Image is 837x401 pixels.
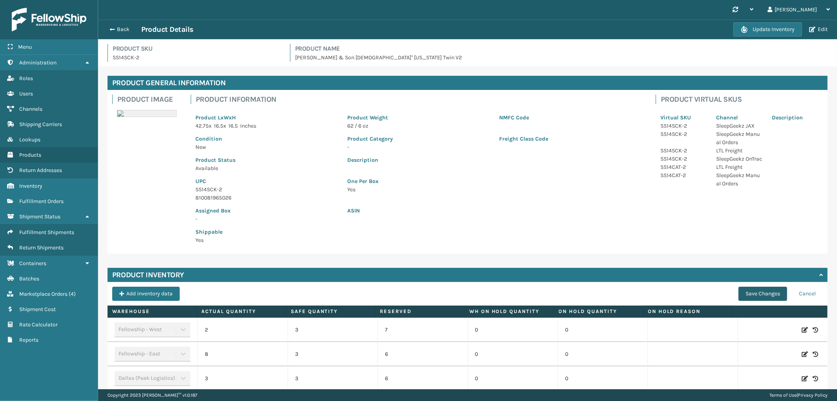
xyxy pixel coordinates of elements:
[195,207,338,215] p: Assigned Box
[195,228,338,236] p: Shippable
[19,75,33,82] span: Roles
[19,183,42,189] span: Inventory
[295,53,828,62] p: [PERSON_NAME] & Son [DEMOGRAPHIC_DATA]" [US_STATE] Twin V2
[197,366,287,391] td: 3
[558,342,647,366] td: 0
[195,194,338,202] p: 810081965026
[214,123,226,129] span: 16.5 x
[195,164,338,172] p: Available
[648,308,728,315] label: On Hold Reason
[716,114,762,122] p: Channel
[468,318,558,342] td: 0
[716,146,762,155] p: LTL Freight
[468,342,558,366] td: 0
[195,143,338,151] p: New
[288,318,377,342] td: 3
[19,291,67,297] span: Marketplace Orders
[202,308,281,315] label: Actual Quantity
[295,44,828,53] h4: Product Name
[347,156,642,164] p: Description
[660,155,707,163] p: SS14SCK-2
[813,350,818,358] i: Inventory History
[228,123,238,129] span: 16.5
[385,375,460,383] p: 6
[19,121,62,128] span: Shipping Carriers
[347,143,490,151] p: -
[19,90,33,97] span: Users
[19,136,40,143] span: Lookups
[802,375,808,383] i: Edit
[716,171,762,188] p: SleepGeekz Manual Orders
[733,22,802,37] button: Update Inventory
[195,135,338,143] p: Condition
[196,95,646,104] h4: Product Information
[112,308,192,315] label: Warehouse
[19,59,57,66] span: Administration
[291,308,370,315] label: Safe Quantity
[12,8,86,31] img: logo
[113,44,281,53] h4: Product SKU
[661,95,823,104] h4: Product Virtual SKUs
[195,114,338,122] p: Product LxWxH
[19,106,42,112] span: Channels
[19,167,62,174] span: Return Addresses
[792,287,823,301] button: Cancel
[195,156,338,164] p: Product Status
[798,392,828,398] a: Privacy Policy
[468,366,558,391] td: 0
[807,26,830,33] button: Edit
[802,350,808,358] i: Edit
[19,229,74,236] span: Fulfillment Shipments
[19,198,64,205] span: Fulfillment Orders
[660,171,707,179] p: SS14CAT-2
[385,350,460,358] p: 6
[385,326,460,334] p: 7
[19,213,60,220] span: Shipment Status
[197,342,287,366] td: 8
[770,392,797,398] a: Terms of Use
[716,122,762,130] p: SleepGeekz JAX
[18,44,32,50] span: Menu
[380,308,460,315] label: Reserved
[499,114,642,122] p: NMFC Code
[660,163,707,171] p: SS14CAT-2
[19,152,41,158] span: Products
[112,270,184,280] h4: Product Inventory
[770,389,828,401] div: |
[559,308,638,315] label: On Hold Quantity
[19,306,56,313] span: Shipment Cost
[108,389,197,401] p: Copyright 2023 [PERSON_NAME]™ v 1.0.187
[813,326,818,334] i: Inventory History
[802,326,808,334] i: Edit
[19,260,46,267] span: Containers
[660,122,707,130] p: SS14SCK-2
[499,135,642,143] p: Freight Class Code
[197,318,287,342] td: 2
[347,135,490,143] p: Product Category
[195,185,338,194] p: SS14SCK-2
[195,236,338,244] p: Yes
[117,95,181,104] h4: Product Image
[347,123,368,129] span: 62 / 6 oz
[660,130,707,138] p: SS14SCK-2
[195,215,338,223] p: -
[739,287,787,301] button: Save Changes
[716,130,762,146] p: SleepGeekz Manual Orders
[19,275,39,282] span: Batches
[813,375,818,383] i: Inventory History
[288,342,377,366] td: 3
[288,366,377,391] td: 3
[660,146,707,155] p: SS14SCK-2
[19,321,58,328] span: Rate Calculator
[660,114,707,122] p: Virtual SKU
[105,26,141,33] button: Back
[469,308,549,315] label: WH On hold quantity
[195,177,338,185] p: UPC
[347,177,642,185] p: One Per Box
[141,25,193,34] h3: Product Details
[347,185,642,194] p: Yes
[347,114,490,122] p: Product Weight
[716,155,762,163] p: SleepGeekz OnTrac
[19,244,64,251] span: Return Shipments
[772,114,818,122] p: Description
